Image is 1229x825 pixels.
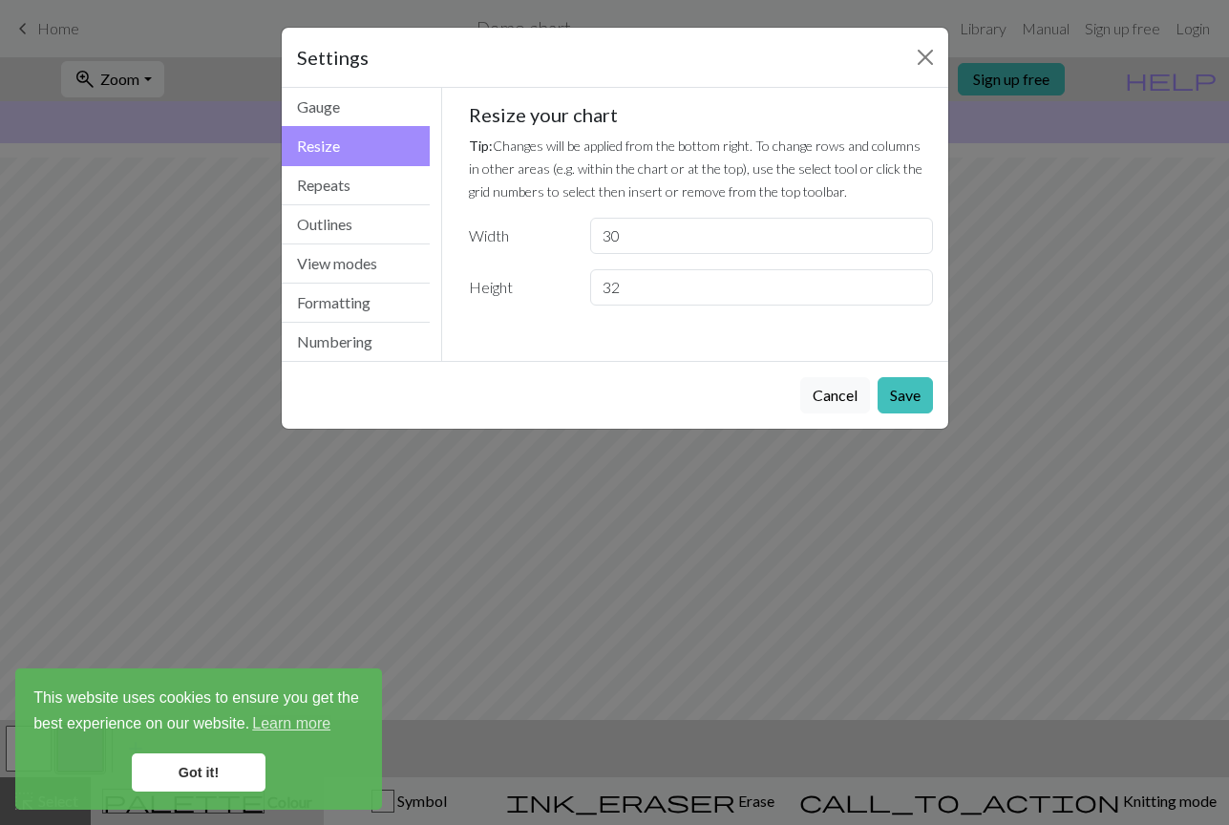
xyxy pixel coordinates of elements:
[469,137,922,200] small: Changes will be applied from the bottom right. To change rows and columns in other areas (e.g. wi...
[457,269,579,306] label: Height
[878,377,933,413] button: Save
[282,323,431,361] button: Numbering
[282,88,431,127] button: Gauge
[282,166,431,205] button: Repeats
[282,244,431,284] button: View modes
[15,668,382,810] div: cookieconsent
[910,42,941,73] button: Close
[33,687,364,738] span: This website uses cookies to ensure you get the best experience on our website.
[132,753,265,792] a: dismiss cookie message
[800,377,870,413] button: Cancel
[282,284,431,323] button: Formatting
[282,205,431,244] button: Outlines
[249,709,333,738] a: learn more about cookies
[297,43,369,72] h5: Settings
[282,126,431,166] button: Resize
[457,218,579,254] label: Width
[469,137,493,154] strong: Tip:
[469,103,933,126] h5: Resize your chart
